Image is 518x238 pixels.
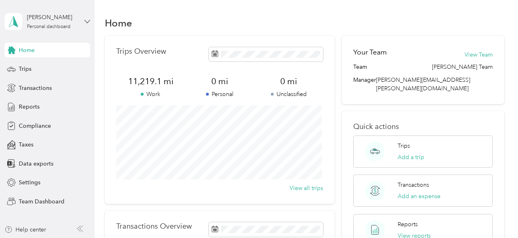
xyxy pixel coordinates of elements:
[398,142,410,150] p: Trips
[19,178,40,187] span: Settings
[185,76,254,87] span: 0 mi
[19,84,52,92] span: Transactions
[4,225,46,234] button: Help center
[398,220,418,229] p: Reports
[19,122,51,130] span: Compliance
[19,65,31,73] span: Trips
[398,192,441,201] button: Add an expense
[465,50,493,59] button: View Team
[116,76,185,87] span: 11,219.1 mi
[398,153,424,162] button: Add a trip
[472,192,518,238] iframe: Everlance-gr Chat Button Frame
[353,122,493,131] p: Quick actions
[254,76,323,87] span: 0 mi
[116,222,192,231] p: Transactions Overview
[19,103,40,111] span: Reports
[27,13,78,22] div: [PERSON_NAME]
[376,76,470,92] span: [PERSON_NAME][EMAIL_ADDRESS][PERSON_NAME][DOMAIN_NAME]
[185,90,254,98] p: Personal
[353,63,367,71] span: Team
[19,46,35,55] span: Home
[27,24,71,29] div: Personal dashboard
[19,197,64,206] span: Team Dashboard
[254,90,323,98] p: Unclassified
[116,47,166,56] p: Trips Overview
[353,47,387,57] h2: Your Team
[19,140,33,149] span: Taxes
[116,90,185,98] p: Work
[432,63,493,71] span: [PERSON_NAME] Team
[19,159,53,168] span: Data exports
[290,184,323,192] button: View all trips
[353,76,376,93] span: Manager
[398,181,429,189] p: Transactions
[105,19,132,27] h1: Home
